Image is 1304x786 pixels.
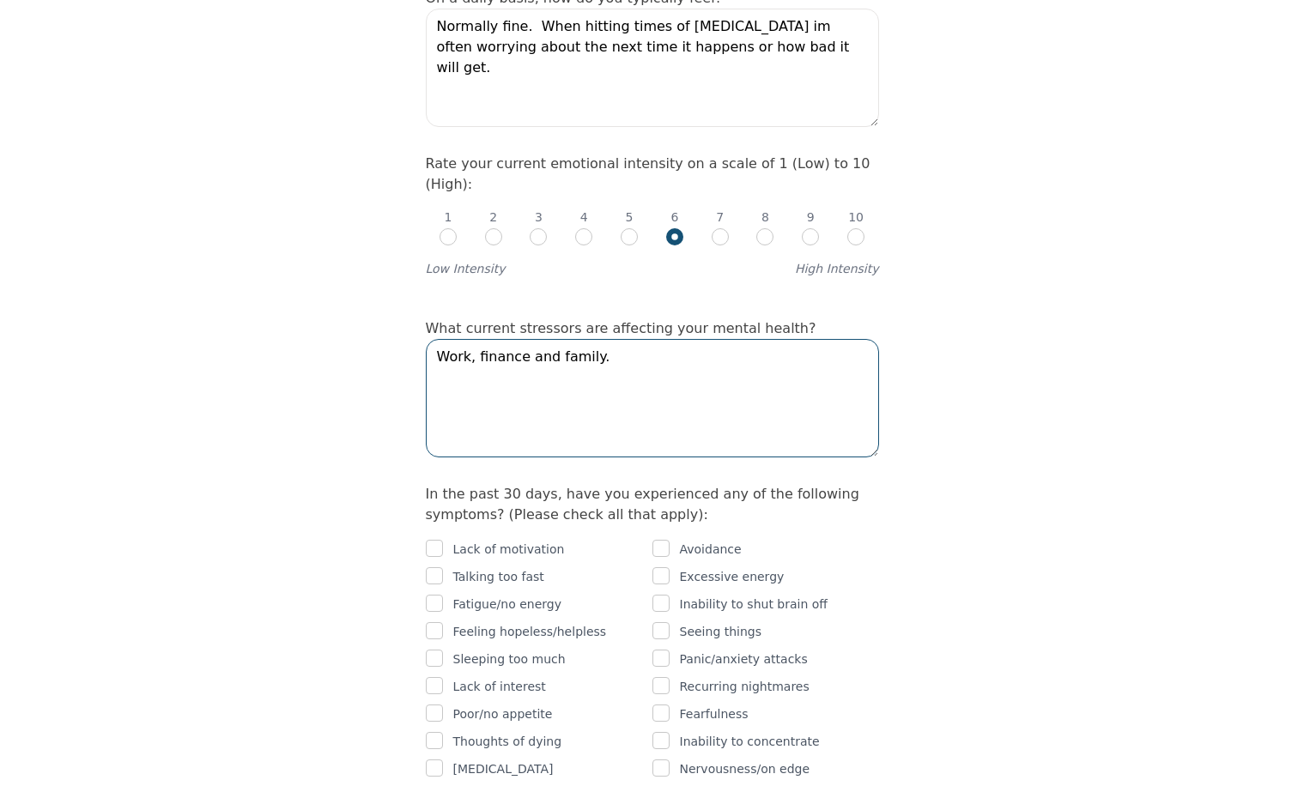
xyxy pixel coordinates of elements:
[453,539,565,559] p: Lack of motivation
[453,621,607,642] p: Feeling hopeless/helpless
[716,209,724,226] p: 7
[453,731,562,752] p: Thoughts of dying
[453,704,553,724] p: Poor/no appetite
[680,759,810,779] p: Nervousness/on edge
[426,486,859,523] label: In the past 30 days, have you experienced any of the following symptoms? (Please check all that a...
[795,260,879,277] label: High Intensity
[680,594,828,614] p: Inability to shut brain off
[670,209,678,226] p: 6
[807,209,815,226] p: 9
[535,209,543,226] p: 3
[444,209,452,226] p: 1
[453,566,544,587] p: Talking too fast
[453,649,566,669] p: Sleeping too much
[426,155,870,192] label: Rate your current emotional intensity on a scale of 1 (Low) to 10 (High):
[453,594,562,614] p: Fatigue/no energy
[680,539,742,559] p: Avoidance
[680,621,762,642] p: Seeing things
[680,704,749,724] p: Fearfulness
[680,676,810,697] p: Recurring nightmares
[489,209,497,226] p: 2
[426,260,506,277] label: Low Intensity
[848,209,864,226] p: 10
[426,320,816,336] label: What current stressors are affecting your mental health?
[680,649,808,669] p: Panic/anxiety attacks
[580,209,588,226] p: 4
[626,209,634,226] p: 5
[761,209,769,226] p: 8
[453,759,554,779] p: [MEDICAL_DATA]
[680,731,820,752] p: Inability to concentrate
[680,566,785,587] p: Excessive energy
[426,339,879,457] textarea: Work, finance and family.
[426,9,879,127] textarea: Normally fine. When hitting times of [MEDICAL_DATA] im often worrying about the next time it happ...
[453,676,546,697] p: Lack of interest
